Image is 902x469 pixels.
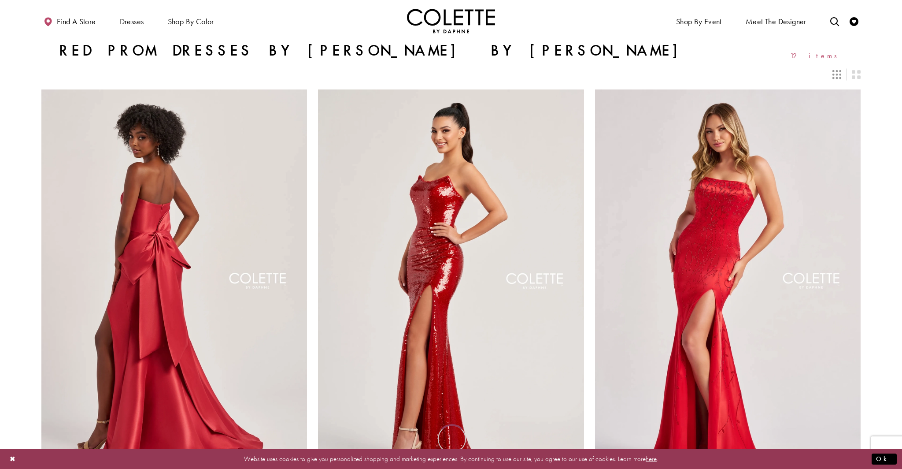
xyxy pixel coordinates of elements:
span: Shop By Event [676,17,722,26]
a: Toggle search [828,9,841,33]
img: Colette by Daphne [407,9,495,33]
span: Switch layout to 2 columns [852,70,861,79]
h1: Red Prom Dresses by [PERSON_NAME] by [PERSON_NAME] [59,42,697,60]
a: Check Wishlist [847,9,861,33]
a: Find a store [41,9,98,33]
button: Submit Dialog [872,453,897,464]
span: 12 items [790,52,843,60]
div: Layout Controls [36,65,866,84]
p: Website uses cookies to give you personalized shopping and marketing experiences. By continuing t... [63,453,839,465]
span: Dresses [118,9,146,33]
a: Meet the designer [743,9,809,33]
a: here [646,454,657,463]
span: Switch layout to 3 columns [832,70,841,79]
span: Shop by color [168,17,214,26]
span: Meet the designer [746,17,806,26]
span: Find a store [57,17,96,26]
button: Close Dialog [5,451,20,466]
span: Dresses [120,17,144,26]
a: Visit Home Page [407,9,495,33]
span: Shop By Event [674,9,724,33]
span: Shop by color [166,9,216,33]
